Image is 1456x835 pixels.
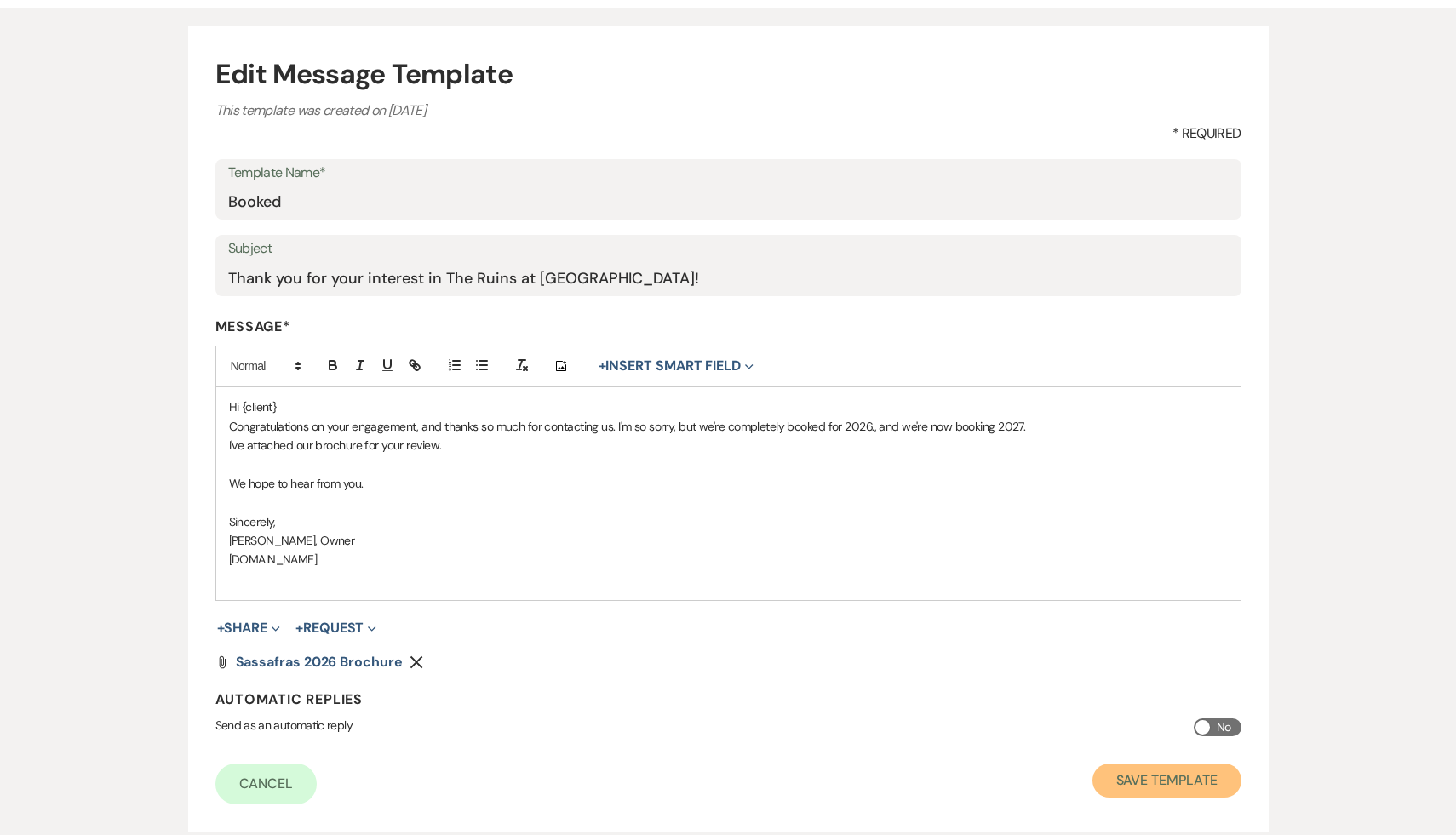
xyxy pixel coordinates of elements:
p: I've attached our brochure for your review. [229,436,1228,455]
span: + [599,359,606,373]
p: Congratulations on your engagement, and thanks so much for contacting us. I'm so sorry, but we're... [229,417,1228,436]
span: Sassafras 2026 Brochure [236,653,403,671]
span: + [217,621,225,635]
p: We hope to hear from you. [229,474,1228,493]
p: This template was created on [DATE] [215,100,1241,122]
a: Sassafras 2026 Brochure [236,655,403,669]
p: Hi {client} [229,397,1228,416]
p: [DOMAIN_NAME] [229,550,1228,569]
a: Cancel [215,764,318,804]
span: + [295,621,303,635]
p: [PERSON_NAME], Owner [229,531,1228,550]
button: Request [295,621,376,635]
p: Sincerely, [229,512,1228,531]
h4: Edit Message Template [215,54,1241,94]
button: Save Template [1092,764,1241,798]
label: Subject [228,237,1229,261]
label: Template Name* [228,161,1229,186]
button: Insert Smart Field [593,356,760,376]
span: No [1217,717,1231,738]
button: Share [217,621,281,635]
span: Send as an automatic reply [215,718,353,733]
h4: Automatic Replies [215,690,1241,708]
label: Message* [215,317,1241,335]
span: * Required [1172,123,1241,144]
